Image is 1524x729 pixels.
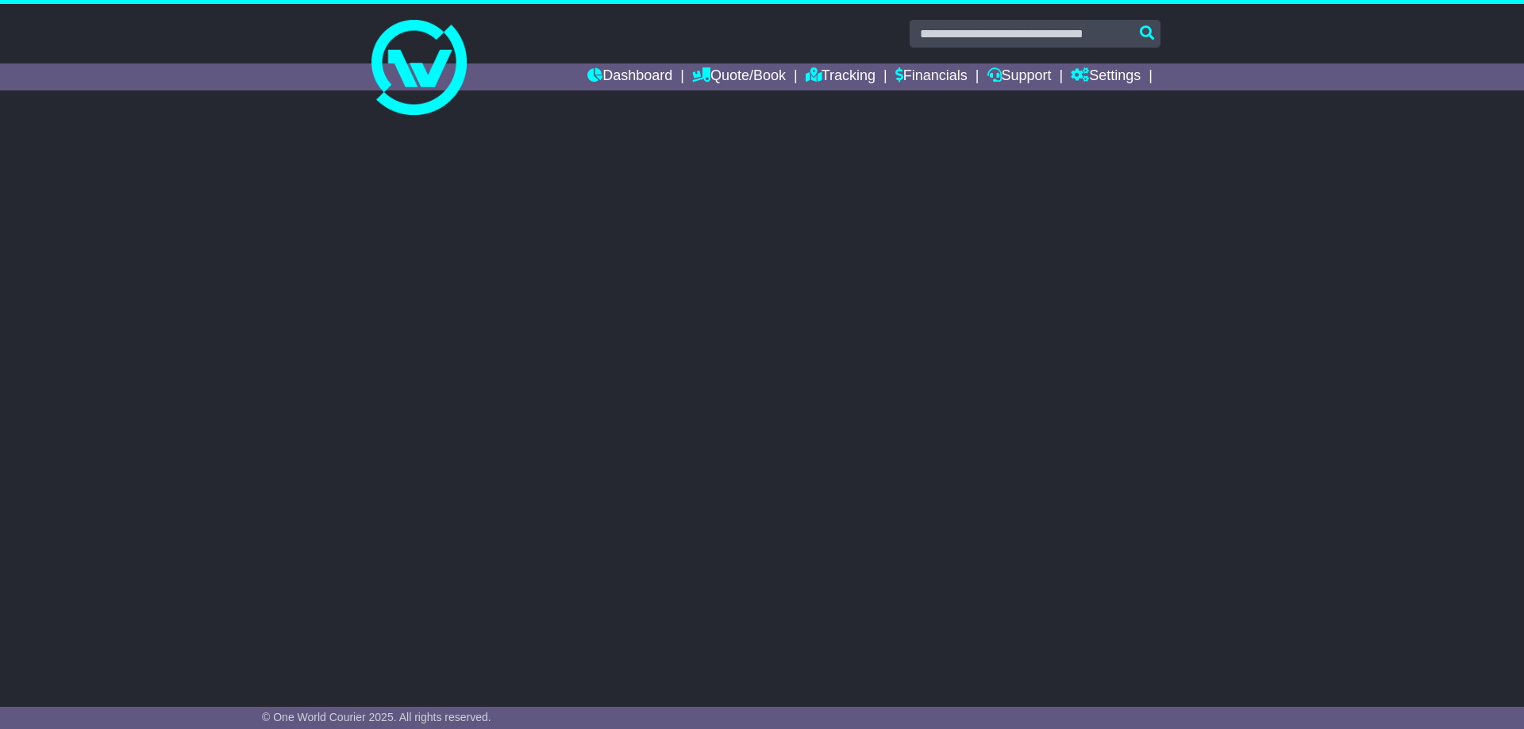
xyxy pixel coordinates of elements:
[262,711,491,723] span: © One World Courier 2025. All rights reserved.
[587,63,672,90] a: Dashboard
[895,63,968,90] a: Financials
[987,63,1052,90] a: Support
[1071,63,1141,90] a: Settings
[806,63,876,90] a: Tracking
[692,63,786,90] a: Quote/Book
